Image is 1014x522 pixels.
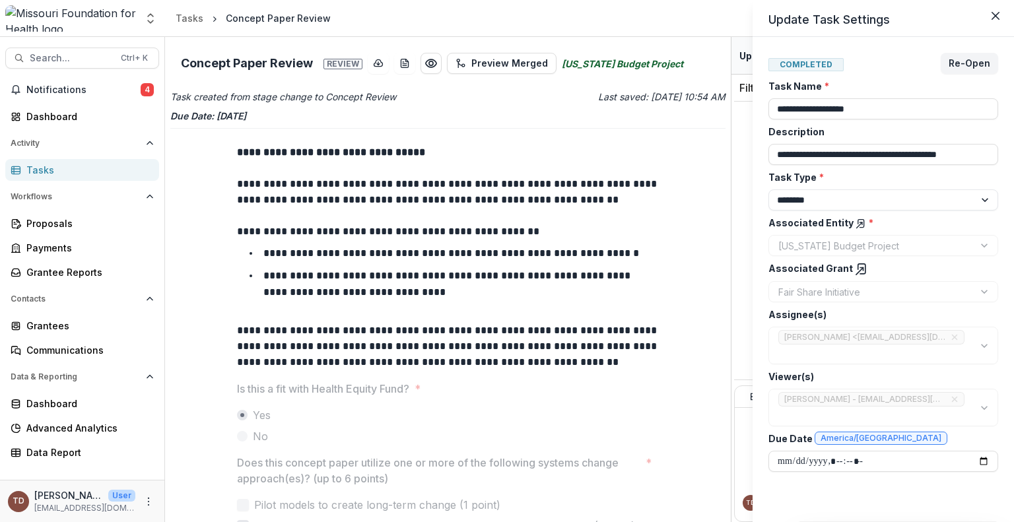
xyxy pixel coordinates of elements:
[768,79,990,93] label: Task Name
[768,170,990,184] label: Task Type
[768,58,844,71] span: Completed
[821,434,941,443] span: America/[GEOGRAPHIC_DATA]
[768,261,990,276] label: Associated Grant
[985,5,1006,26] button: Close
[768,125,990,139] label: Description
[768,432,990,445] label: Due Date
[768,370,990,383] label: Viewer(s)
[768,308,990,321] label: Assignee(s)
[768,216,990,230] label: Associated Entity
[941,53,998,74] button: Re-Open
